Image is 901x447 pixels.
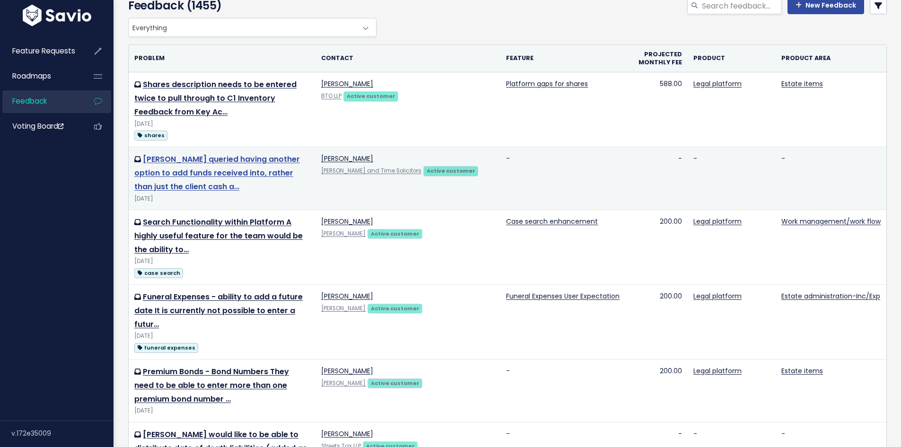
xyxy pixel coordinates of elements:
a: [PERSON_NAME] [321,379,366,387]
a: Estate items [781,366,823,376]
a: Voting Board [2,115,79,137]
td: - [500,147,625,210]
a: shares [134,129,167,141]
th: Feature [500,45,625,72]
td: - [688,147,776,210]
a: Active customer [367,228,422,238]
th: Projected monthly fee [625,45,688,72]
th: Contact [315,45,500,72]
strong: Active customer [371,305,420,312]
span: Feature Requests [12,46,75,56]
a: Feature Requests [2,40,79,62]
a: Roadmaps [2,65,79,87]
a: [PERSON_NAME] and Time Solicitors [321,167,421,175]
a: [PERSON_NAME] [321,79,373,88]
a: Case search enhancement [506,217,598,226]
a: Platform gaps for shares [506,79,588,88]
span: case search [134,268,183,278]
span: Roadmaps [12,71,51,81]
a: [PERSON_NAME] [321,366,373,376]
a: [PERSON_NAME] [321,291,373,301]
td: 200.00 [625,359,688,422]
span: Everything [129,18,357,36]
div: v.172e35009 [11,421,114,446]
a: Estate items [781,79,823,88]
td: - [500,359,625,422]
div: [DATE] [134,256,310,266]
th: Problem [129,45,315,72]
a: funeral expenses [134,342,198,353]
a: Funeral Expenses User Expectation [506,291,620,301]
span: Everything [128,18,376,37]
td: 200.00 [625,285,688,359]
a: Search Functionality within Platform A highly useful feature for the team would be the ability to… [134,217,303,255]
td: 200.00 [625,210,688,285]
a: Funeral Expenses - ability to add a future date It is currently not possible to enter a futur… [134,291,303,330]
strong: Active customer [427,167,475,175]
a: [PERSON_NAME] [321,230,366,237]
td: - [625,147,688,210]
a: Work management/work flow [781,217,881,226]
a: Active customer [367,378,422,387]
a: Legal platform [693,366,742,376]
a: Legal platform [693,217,742,226]
span: funeral expenses [134,343,198,353]
td: 588.00 [625,72,688,147]
a: [PERSON_NAME] queried having another option to add funds received into, rather than just the clie... [134,154,300,192]
a: Legal platform [693,291,742,301]
div: [DATE] [134,194,310,204]
strong: Active customer [371,230,420,237]
td: - [776,147,886,210]
a: Active customer [423,166,478,175]
a: Estate administration-Inc/Exp [781,291,880,301]
th: Product Area [776,45,886,72]
a: [PERSON_NAME] [321,154,373,163]
div: [DATE] [134,119,310,129]
a: [PERSON_NAME] [321,305,366,312]
a: Legal platform [693,79,742,88]
a: Premium Bonds - Bond Numbers They need to be able to enter more than one premium bond number … [134,366,289,404]
div: [DATE] [134,331,310,341]
div: [DATE] [134,406,310,416]
th: Product [688,45,776,72]
a: Feedback [2,90,79,112]
a: case search [134,267,183,279]
strong: Active customer [347,92,395,100]
span: Voting Board [12,121,63,131]
a: Active customer [367,303,422,313]
span: shares [134,131,167,140]
a: [PERSON_NAME] [321,217,373,226]
strong: Active customer [371,379,420,387]
a: Active customer [343,91,398,100]
a: BTO LLP [321,92,341,100]
a: Shares description needs to be entered twice to pull through to C1 Inventory Feedback from Key Ac… [134,79,297,117]
img: logo-white.9d6f32f41409.svg [20,5,94,26]
a: [PERSON_NAME] [321,429,373,438]
span: Feedback [12,96,47,106]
